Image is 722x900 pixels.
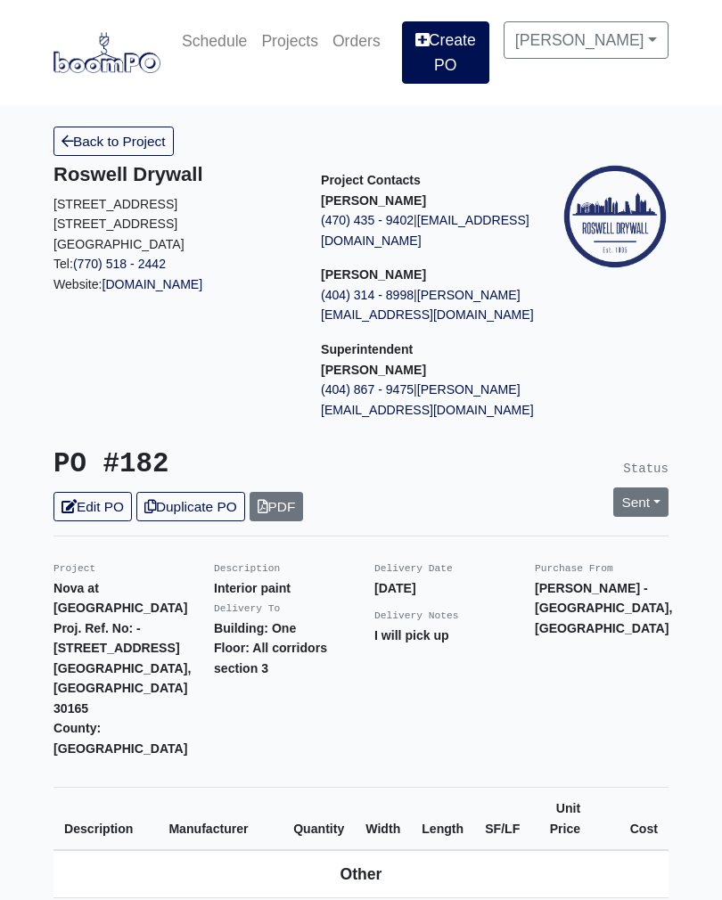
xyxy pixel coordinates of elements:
[321,380,562,420] p: |
[53,448,348,481] h3: PO #182
[321,342,413,356] span: Superintendent
[613,487,669,517] a: Sent
[214,641,327,675] strong: Floor: All corridors section 3
[53,194,294,215] p: [STREET_ADDRESS]
[53,721,187,756] strong: County: [GEOGRAPHIC_DATA]
[321,213,529,248] a: [EMAIL_ADDRESS][DOMAIN_NAME]
[214,603,280,614] small: Delivery To
[214,621,296,635] strong: Building: One
[321,193,426,208] strong: [PERSON_NAME]
[325,21,388,61] a: Orders
[535,578,669,639] p: [PERSON_NAME] - [GEOGRAPHIC_DATA], [GEOGRAPHIC_DATA]
[374,563,453,574] small: Delivery Date
[214,563,280,574] small: Description
[53,563,95,574] small: Project
[504,21,669,59] a: [PERSON_NAME]
[623,462,669,476] small: Status
[321,288,534,323] a: [PERSON_NAME][EMAIL_ADDRESS][DOMAIN_NAME]
[321,288,414,302] a: (404) 314 - 8998
[374,610,459,621] small: Delivery Notes
[374,581,416,595] strong: [DATE]
[355,788,411,851] th: Width
[175,21,254,61] a: Schedule
[474,788,530,851] th: SF/LF
[53,581,187,616] strong: Nova at [GEOGRAPHIC_DATA]
[53,492,132,521] a: Edit PO
[321,285,562,325] p: |
[53,234,294,255] p: [GEOGRAPHIC_DATA]
[53,32,160,73] img: boomPO
[283,788,355,851] th: Quantity
[53,254,294,274] p: Tel:
[103,277,203,291] a: [DOMAIN_NAME]
[53,163,294,186] h5: Roswell Drywall
[321,267,426,282] strong: [PERSON_NAME]
[321,213,414,227] a: (470) 435 - 9402
[53,163,294,294] div: Website:
[53,788,158,851] th: Description
[214,581,291,595] strong: Interior paint
[53,621,141,635] strong: Proj. Ref. No: -
[530,788,591,851] th: Unit Price
[53,127,174,156] a: Back to Project
[535,563,613,574] small: Purchase From
[254,21,325,61] a: Projects
[321,173,421,187] span: Project Contacts
[321,382,534,417] a: [PERSON_NAME][EMAIL_ADDRESS][DOMAIN_NAME]
[53,641,180,655] strong: [STREET_ADDRESS]
[73,257,166,271] a: (770) 518 - 2442
[158,788,283,851] th: Manufacturer
[53,661,191,716] strong: [GEOGRAPHIC_DATA], [GEOGRAPHIC_DATA] 30165
[250,492,304,521] a: PDF
[402,21,489,84] a: Create PO
[321,210,562,250] p: |
[374,628,449,642] strong: I will pick up
[591,788,669,851] th: Cost
[340,865,382,883] b: Other
[411,788,474,851] th: Length
[321,363,426,377] strong: [PERSON_NAME]
[321,382,414,397] a: (404) 867 - 9475
[136,492,245,521] a: Duplicate PO
[53,214,294,234] p: [STREET_ADDRESS]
